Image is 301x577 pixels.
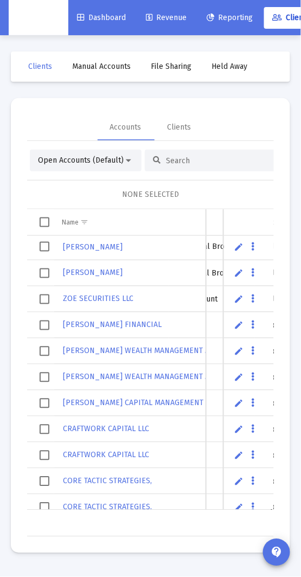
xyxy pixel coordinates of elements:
[27,209,274,537] div: Data grid
[63,242,123,252] span: [PERSON_NAME]
[40,217,49,227] div: Select all
[62,473,153,489] a: CORE TACTIC STRATEGIES,
[63,503,152,512] span: CORE TACTIC STRATEGIES,
[62,343,221,359] a: [PERSON_NAME] WEALTH MANAGEMENT AND
[40,242,49,252] div: Select row
[62,447,150,463] a: CRAFTWORK CAPITAL LLC
[146,13,187,22] span: Revenue
[234,294,244,304] a: Edit
[169,469,255,495] td: Other
[40,425,49,434] div: Select row
[63,56,139,78] a: Manual Accounts
[28,62,52,71] span: Clients
[169,209,255,235] td: Column Type
[169,338,255,364] td: Other
[62,218,79,227] div: Name
[17,7,60,29] img: Dashboard
[169,234,255,260] td: Individual Brokerage
[234,242,244,252] a: Edit
[68,7,135,29] a: Dashboard
[40,477,49,486] div: Select row
[36,189,265,200] div: NONE SELECTED
[63,347,220,356] span: [PERSON_NAME] WEALTH MANAGEMENT AND
[63,399,203,408] span: [PERSON_NAME] CAPITAL MANAGEMENT
[40,268,49,278] div: Select row
[63,373,220,382] span: [PERSON_NAME] WEALTH MANAGEMENT AND
[80,218,88,226] span: Show filter options for column 'Name'
[142,56,200,78] a: File Sharing
[169,390,255,416] td: Other
[198,7,261,29] a: Reporting
[20,56,61,78] a: Clients
[212,62,247,71] span: Held Away
[151,62,191,71] span: File Sharing
[62,395,204,411] a: [PERSON_NAME] CAPITAL MANAGEMENT
[77,13,126,22] span: Dashboard
[54,209,206,235] td: Column Name
[62,265,124,281] a: [PERSON_NAME]
[169,495,255,521] td: Other
[62,291,135,307] a: ZOE SECURITIES LLC
[234,451,244,460] a: Edit
[62,317,163,333] a: [PERSON_NAME] FINANCIAL
[62,421,150,437] a: CRAFTWORK CAPITAL LLC
[40,294,49,304] div: Select row
[234,347,244,356] a: Edit
[234,399,244,408] a: Edit
[40,451,49,460] div: Select row
[62,369,221,385] a: [PERSON_NAME] WEALTH MANAGEMENT AND
[169,260,255,286] td: Individual Brokerage
[40,373,49,382] div: Select row
[63,451,149,460] span: CRAFTWORK CAPITAL LLC
[169,286,255,312] td: Fee account
[63,268,123,278] span: [PERSON_NAME]
[234,268,244,278] a: Edit
[63,320,162,330] span: [PERSON_NAME] FINANCIAL
[40,503,49,512] div: Select row
[40,399,49,408] div: Select row
[38,156,124,165] span: Open Accounts (Default)
[63,425,149,434] span: CRAFTWORK CAPITAL LLC
[166,156,272,165] input: Search
[234,320,244,330] a: Edit
[62,239,124,255] a: [PERSON_NAME]
[234,373,244,382] a: Edit
[207,13,253,22] span: Reporting
[72,62,131,71] span: Manual Accounts
[40,320,49,330] div: Select row
[63,477,152,486] span: CORE TACTIC STRATEGIES,
[270,546,283,559] mat-icon: contact_support
[137,7,195,29] a: Revenue
[234,425,244,434] a: Edit
[203,56,256,78] a: Held Away
[62,499,153,515] a: CORE TACTIC STRATEGIES,
[63,294,133,304] span: ZOE SECURITIES LLC
[234,503,244,512] a: Edit
[169,312,255,338] td: Other
[110,122,142,133] div: Accounts
[169,416,255,443] td: Other
[169,443,255,469] td: Other
[234,477,244,486] a: Edit
[169,364,255,390] td: Other
[168,122,191,133] div: Clients
[40,347,49,356] div: Select row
